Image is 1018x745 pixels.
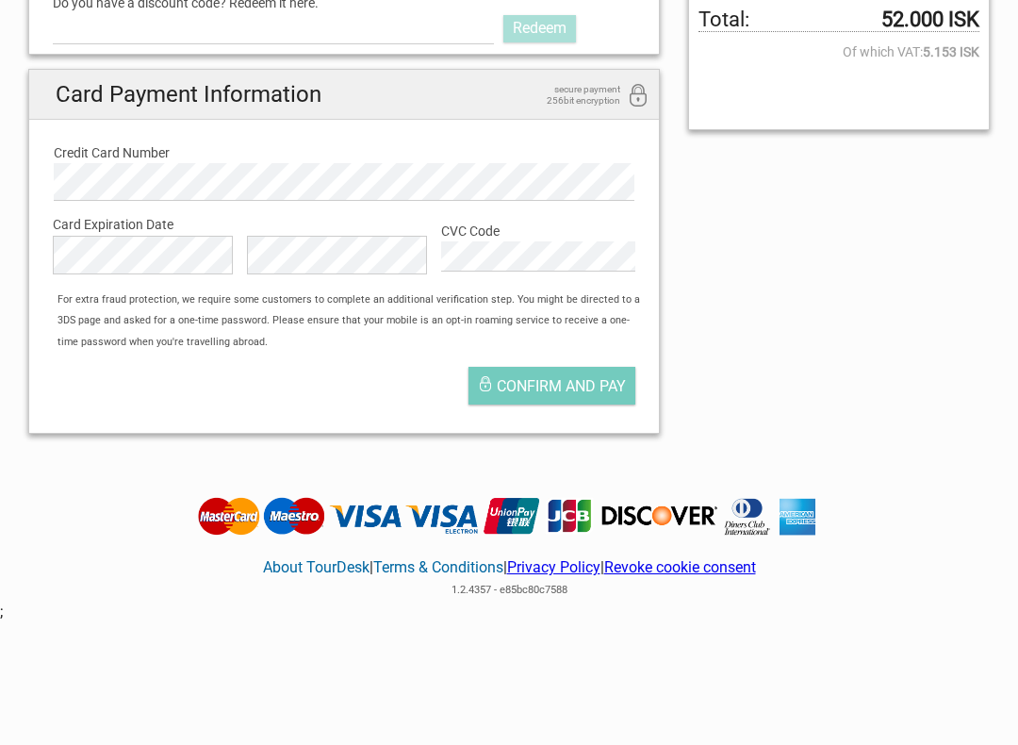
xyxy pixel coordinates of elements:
[452,584,567,596] span: 1.2.4357 - e85bc80c7588
[507,558,600,576] a: Privacy Policy
[503,15,576,41] a: Redeem
[881,9,979,30] strong: 52.000 ISK
[923,41,979,62] strong: 5.153 ISK
[497,377,626,395] span: Confirm and pay
[29,70,659,120] h2: Card Payment Information
[698,9,979,31] span: Total to be paid
[627,84,649,109] i: 256bit encryption
[48,290,659,353] div: For extra fraud protection, we require some customers to complete an additional verification step...
[263,558,369,576] a: About TourDesk
[526,84,620,107] span: secure payment 256bit encryption
[373,558,503,576] a: Terms & Conditions
[53,214,635,235] label: Card Expiration Date
[441,221,635,241] label: CVC Code
[698,41,979,62] span: Of which VAT:
[15,8,72,64] button: Open LiveChat chat widget
[468,367,635,405] button: Confirm and pay
[193,496,825,537] img: Tourdesk accepts
[54,142,634,163] label: Credit Card Number
[604,558,756,576] a: Revoke cookie consent
[193,537,825,602] div: | | |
